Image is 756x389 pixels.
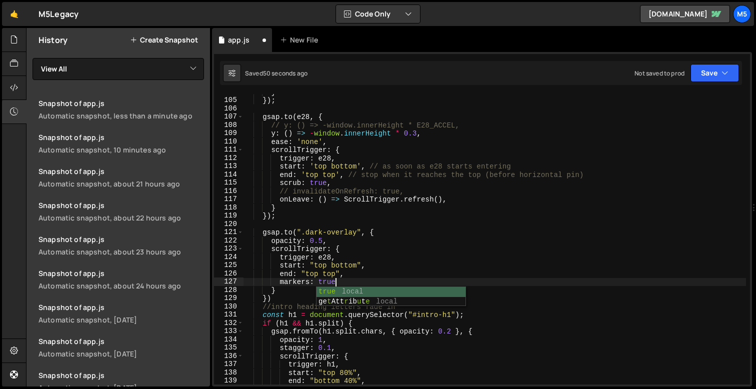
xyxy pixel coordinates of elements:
[214,121,243,129] div: 108
[214,294,243,302] div: 129
[38,349,204,358] div: Automatic snapshot, [DATE]
[38,336,204,346] div: Snapshot of app.js
[214,286,243,294] div: 128
[214,261,243,269] div: 125
[38,200,204,210] div: Snapshot of app.js
[214,178,243,187] div: 115
[32,228,210,262] a: Snapshot of app.js Automatic snapshot, about 23 hours ago
[2,2,26,26] a: 🤙
[38,145,204,154] div: Automatic snapshot, 10 minutes ago
[38,179,204,188] div: Automatic snapshot, about 21 hours ago
[214,269,243,278] div: 126
[214,220,243,228] div: 120
[32,92,210,126] a: Snapshot of app.jsAutomatic snapshot, less than a minute ago
[32,296,210,330] a: Snapshot of app.js Automatic snapshot, [DATE]
[38,281,204,290] div: Automatic snapshot, about 24 hours ago
[214,104,243,113] div: 106
[214,253,243,261] div: 124
[336,5,420,23] button: Code Only
[38,234,204,244] div: Snapshot of app.js
[228,35,249,45] div: app.js
[690,64,739,82] button: Save
[38,213,204,222] div: Automatic snapshot, about 22 hours ago
[214,145,243,154] div: 111
[38,268,204,278] div: Snapshot of app.js
[32,330,210,364] a: Snapshot of app.js Automatic snapshot, [DATE]
[214,368,243,377] div: 138
[32,160,210,194] a: Snapshot of app.js Automatic snapshot, about 21 hours ago
[38,111,204,120] div: Automatic snapshot, less than a minute ago
[214,335,243,344] div: 134
[214,302,243,311] div: 130
[214,154,243,162] div: 112
[640,5,730,23] a: [DOMAIN_NAME]
[214,236,243,245] div: 122
[634,69,684,77] div: Not saved to prod
[32,262,210,296] a: Snapshot of app.js Automatic snapshot, about 24 hours ago
[38,166,204,176] div: Snapshot of app.js
[214,129,243,137] div: 109
[38,315,204,324] div: Automatic snapshot, [DATE]
[214,277,243,286] div: 127
[263,69,307,77] div: 50 seconds ago
[130,36,198,44] button: Create Snapshot
[214,343,243,352] div: 135
[214,376,243,385] div: 139
[280,35,322,45] div: New File
[214,195,243,203] div: 117
[214,162,243,170] div: 113
[733,5,751,23] a: M5
[38,302,204,312] div: Snapshot of app.js
[214,211,243,220] div: 119
[214,319,243,327] div: 132
[214,137,243,146] div: 110
[38,370,204,380] div: Snapshot of app.js
[214,112,243,121] div: 107
[32,194,210,228] a: Snapshot of app.js Automatic snapshot, about 22 hours ago
[214,310,243,319] div: 131
[214,170,243,179] div: 114
[38,8,78,20] div: M5Legacy
[214,360,243,368] div: 137
[214,187,243,195] div: 116
[214,327,243,335] div: 133
[214,228,243,236] div: 121
[245,69,307,77] div: Saved
[214,244,243,253] div: 123
[32,126,210,160] a: Snapshot of app.js Automatic snapshot, 10 minutes ago
[214,96,243,104] div: 105
[214,203,243,212] div: 118
[214,352,243,360] div: 136
[38,34,67,45] h2: History
[38,247,204,256] div: Automatic snapshot, about 23 hours ago
[38,132,204,142] div: Snapshot of app.js
[38,98,204,108] div: Snapshot of app.js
